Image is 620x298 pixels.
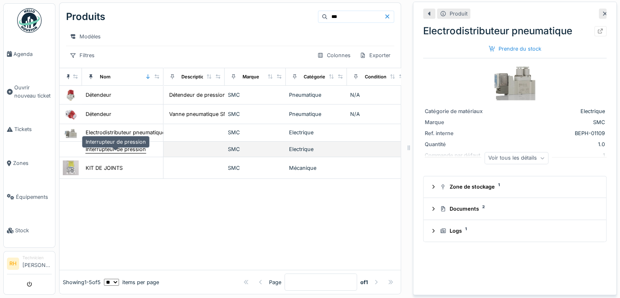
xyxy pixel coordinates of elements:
[63,127,79,138] img: Electrodistributeur pneumatique
[289,91,344,99] div: Pneumatique
[66,6,105,27] div: Produits
[228,110,282,118] div: SMC
[423,24,607,38] div: Electrodistributeur pneumatique
[228,91,282,99] div: SMC
[440,227,596,235] div: Logs
[313,49,354,61] div: Colonnes
[427,201,603,216] summary: Documents2
[289,145,344,153] div: Electrique
[22,255,52,261] div: Technicien
[4,214,55,248] a: Stock
[86,129,165,136] div: Electrodistributeur pneumatique
[66,49,98,61] div: Filtres
[289,110,344,118] div: Pneumatique
[63,160,79,175] img: KIT DE JOINTS
[425,118,486,126] div: Marque
[86,164,123,172] div: KIT DE JOINTS
[304,73,325,80] div: Catégorie
[365,73,404,80] div: Conditionnement
[243,73,259,80] div: Marque
[22,255,52,272] li: [PERSON_NAME]
[485,152,549,164] div: Voir tous les détails
[86,110,111,118] div: Détendeur
[4,146,55,180] a: Zones
[63,89,79,101] img: Détendeur
[104,278,159,286] div: items per page
[86,91,111,99] div: Détendeur
[489,129,605,137] div: BEPH-01109
[181,73,207,80] div: Description
[66,31,104,42] div: Modèles
[15,227,52,234] span: Stock
[14,125,52,133] span: Tickets
[427,180,603,195] summary: Zone de stockage1
[4,113,55,147] a: Tickets
[360,278,368,286] strong: of 1
[289,164,344,172] div: Mécanique
[350,91,405,99] div: N/A
[7,258,19,270] li: RH
[356,49,394,61] div: Exporter
[13,159,52,167] span: Zones
[13,50,52,58] span: Agenda
[425,129,486,137] div: Ref. interne
[100,73,110,80] div: Nom
[289,129,344,136] div: Electrique
[489,107,605,115] div: Electrique
[494,60,535,101] img: Electrodistributeur pneumatique
[169,91,302,99] div: Détendeur de pression SMC VHS Pneumatic Relay, ...
[16,193,52,201] span: Équipements
[228,164,282,172] div: SMC
[425,107,486,115] div: Catégorie de matériaux
[425,140,486,148] div: Quantité
[427,223,603,238] summary: Logs1
[169,110,306,118] div: Vanne pneumatique SMC VHS20 Vanne d'arrêt de ve...
[4,71,55,113] a: Ouvrir nouveau ticket
[228,129,282,136] div: SMC
[7,255,52,274] a: RH Technicien[PERSON_NAME]
[63,278,101,286] div: Showing 1 - 5 of 5
[17,8,42,33] img: Badge_color-CXgf-gQk.svg
[82,136,150,148] div: Interrupteur de pression
[4,180,55,214] a: Équipements
[485,43,545,54] div: Prendre du stock
[450,10,468,18] div: Produit
[440,183,596,191] div: Zone de stockage
[4,37,55,71] a: Agenda
[86,145,146,153] div: Interrupteur de pression
[269,278,281,286] div: Page
[228,145,282,153] div: SMC
[440,205,596,213] div: Documents
[14,84,52,99] span: Ouvrir nouveau ticket
[63,108,79,120] img: Détendeur
[489,140,605,148] div: 1.0
[489,118,605,126] div: SMC
[350,110,405,118] div: N/A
